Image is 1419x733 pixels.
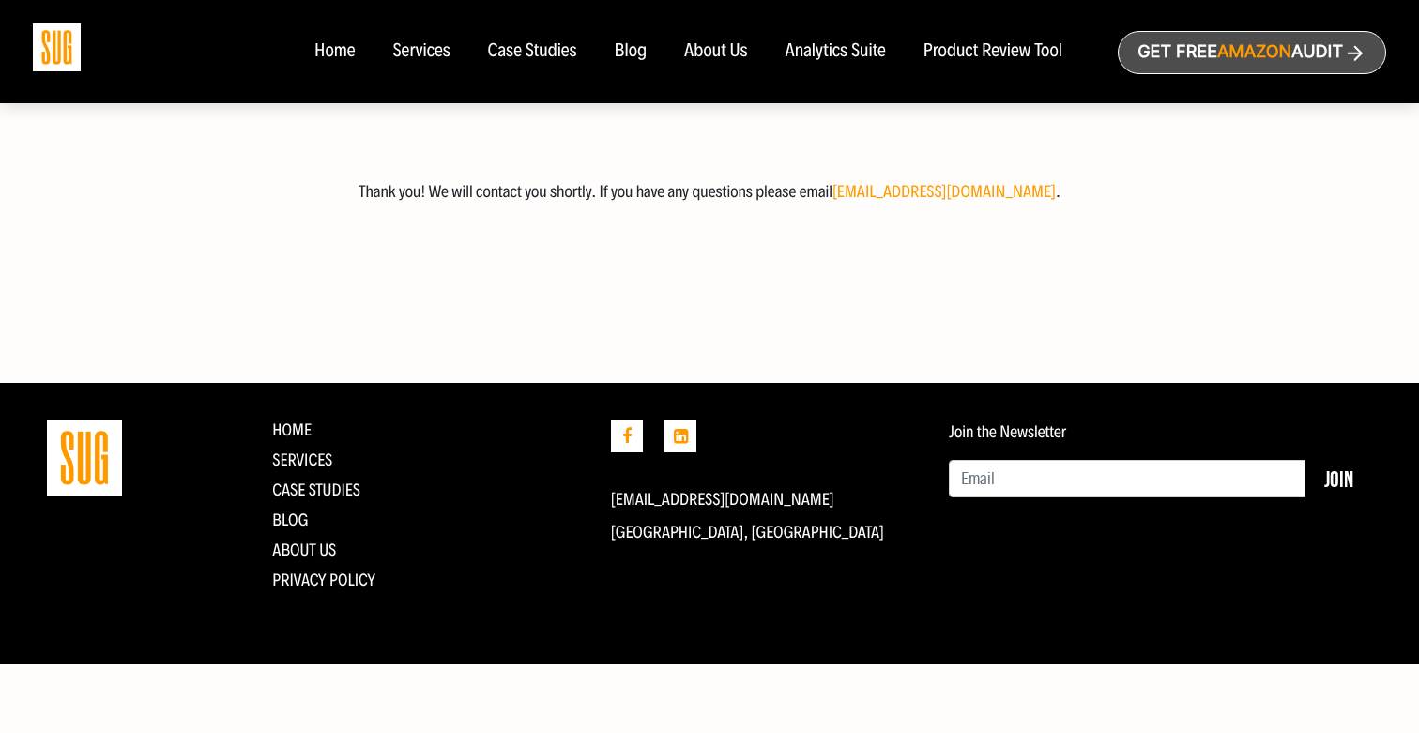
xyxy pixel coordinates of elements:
[272,570,375,590] a: Privacy Policy
[615,41,648,62] a: Blog
[611,523,922,542] p: [GEOGRAPHIC_DATA], [GEOGRAPHIC_DATA]
[923,41,1062,62] a: Product Review Tool
[488,41,577,62] a: Case Studies
[33,23,81,71] img: Sug
[392,41,450,62] a: Services
[272,480,360,500] a: CASE STUDIES
[611,489,834,510] a: [EMAIL_ADDRESS][DOMAIN_NAME]
[786,41,886,62] a: Analytics Suite
[272,450,332,470] a: Services
[272,420,312,440] a: Home
[684,41,748,62] a: About Us
[272,540,336,560] a: About Us
[1305,460,1372,497] button: Join
[832,181,1056,202] a: [EMAIL_ADDRESS][DOMAIN_NAME]
[1217,42,1291,62] span: Amazon
[47,420,122,496] img: Straight Up Growth
[1118,31,1386,74] a: Get freeAmazonAudit
[272,510,308,530] a: Blog
[949,422,1066,441] label: Join the Newsletter
[314,41,355,62] a: Home
[949,460,1306,497] input: Email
